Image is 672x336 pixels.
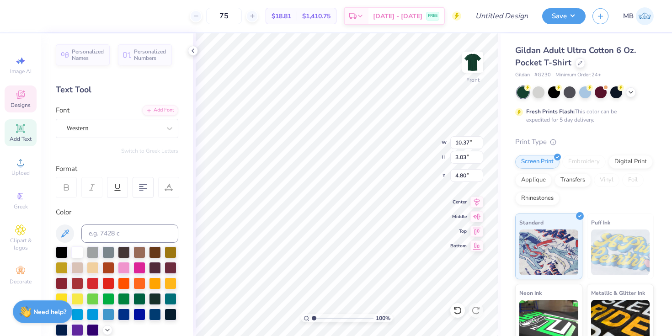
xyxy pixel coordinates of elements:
[608,155,653,169] div: Digital Print
[10,278,32,285] span: Decorate
[542,8,586,24] button: Save
[555,173,591,187] div: Transfers
[594,173,619,187] div: Vinyl
[591,288,645,298] span: Metallic & Glitter Ink
[623,7,654,25] a: MB
[121,147,178,155] button: Switch to Greek Letters
[14,203,28,210] span: Greek
[272,11,291,21] span: $18.81
[555,71,601,79] span: Minimum Order: 24 +
[10,135,32,143] span: Add Text
[5,237,37,251] span: Clipart & logos
[56,207,178,218] div: Color
[134,48,166,61] span: Personalized Numbers
[636,7,654,25] img: Madison Brewington
[450,243,467,249] span: Bottom
[56,84,178,96] div: Text Tool
[515,71,530,79] span: Gildan
[622,173,644,187] div: Foil
[591,229,650,275] img: Puff Ink
[534,71,551,79] span: # G230
[464,53,482,71] img: Front
[515,155,560,169] div: Screen Print
[450,213,467,220] span: Middle
[591,218,610,227] span: Puff Ink
[428,13,437,19] span: FREE
[376,314,390,322] span: 100 %
[56,105,69,116] label: Font
[450,228,467,235] span: Top
[468,7,535,25] input: Untitled Design
[11,101,31,109] span: Designs
[142,105,178,116] div: Add Font
[623,11,634,21] span: MB
[206,8,242,24] input: – –
[373,11,422,21] span: [DATE] - [DATE]
[526,108,575,115] strong: Fresh Prints Flash:
[515,173,552,187] div: Applique
[302,11,331,21] span: $1,410.75
[519,218,544,227] span: Standard
[450,199,467,205] span: Center
[515,137,654,147] div: Print Type
[56,164,179,174] div: Format
[519,229,578,275] img: Standard
[519,288,542,298] span: Neon Ink
[33,308,66,316] strong: Need help?
[72,48,104,61] span: Personalized Names
[562,155,606,169] div: Embroidery
[10,68,32,75] span: Image AI
[81,224,178,243] input: e.g. 7428 c
[466,76,480,84] div: Front
[11,169,30,176] span: Upload
[515,192,560,205] div: Rhinestones
[515,45,636,68] span: Gildan Adult Ultra Cotton 6 Oz. Pocket T-Shirt
[526,107,639,124] div: This color can be expedited for 5 day delivery.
